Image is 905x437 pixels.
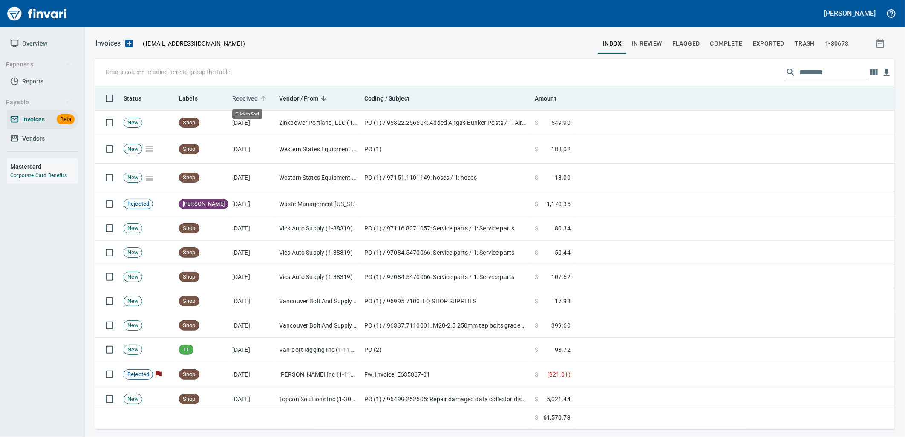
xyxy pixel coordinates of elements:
span: [EMAIL_ADDRESS][DOMAIN_NAME] [145,39,243,48]
td: [DATE] [229,338,276,362]
span: Received [232,93,269,103]
span: 18.00 [555,173,571,182]
span: Complete [710,38,743,49]
span: Rejected [124,371,153,379]
span: Labels [179,93,209,103]
span: Shop [179,249,199,257]
span: Shop [179,371,199,379]
a: Corporate Card Benefits [10,172,67,178]
span: $ [535,248,538,257]
p: ( ) [138,39,245,48]
span: 1-30678 [825,38,849,49]
td: [DATE] [229,216,276,241]
span: Received [232,93,258,103]
span: Shop [179,273,199,281]
span: $ [535,273,538,281]
span: New [124,395,142,403]
span: TT [179,346,193,354]
span: Status [124,93,141,103]
td: Vics Auto Supply (1-38319) [276,241,361,265]
span: New [124,273,142,281]
span: New [124,249,142,257]
span: $ [535,173,538,182]
span: Shop [179,174,199,182]
td: PO (1) / 97151.1101149: hoses / 1: hoses [361,164,531,192]
span: 399.60 [551,321,571,330]
span: Expenses [6,59,70,70]
span: Vendor / From [279,93,318,103]
span: Payable [6,97,70,108]
td: PO (1) / 96337.7110001: M20-2.5 250mm tap bolts grade 8.8 / 1: M20-2.5 250mm tap bolts grade 8.8 [361,313,531,338]
button: Choose columns to display [868,66,880,79]
span: Beta [57,115,75,124]
span: 50.44 [555,248,571,257]
button: [PERSON_NAME] [822,7,878,20]
button: Download table [880,66,893,79]
span: Reports [22,76,43,87]
span: $ [535,345,538,354]
span: Shop [179,395,199,403]
span: $ [535,297,538,305]
a: Vendors [7,129,78,148]
td: PO (1) / 97084.5470066: Service parts / 1: Service parts [361,241,531,265]
a: InvoicesBeta [7,110,78,129]
span: Pages Split [142,174,157,181]
h5: [PERSON_NAME] [824,9,876,18]
span: New [124,224,142,233]
td: PO (1) / 97116.8071057: Service parts / 1: Service parts [361,216,531,241]
span: New [124,145,142,153]
span: $ [535,395,538,403]
span: Status [124,93,153,103]
span: $ [535,224,538,233]
button: Payable [3,95,74,110]
td: [DATE] [229,313,276,338]
span: Shop [179,119,199,127]
td: [DATE] [229,387,276,411]
td: [DATE] [229,241,276,265]
a: Finvari [5,3,69,24]
td: PO (1) / 96822.256604: Added Airgas Bunker Posts / 1: Airgas Bunker Galv [361,111,531,135]
p: Drag a column heading here to group the table [106,68,231,76]
span: In Review [632,38,662,49]
span: trash [795,38,815,49]
span: 93.72 [555,345,571,354]
span: ( 821.01 ) [547,370,571,379]
span: Vendor / From [279,93,329,103]
span: Shop [179,145,199,153]
nav: breadcrumb [95,38,121,49]
span: 80.34 [555,224,571,233]
span: Rejected [124,200,153,208]
td: Waste Management [US_STATE] (1-11097) [276,192,361,216]
span: 188.02 [551,145,571,153]
span: Shop [179,224,199,233]
span: Labels [179,93,198,103]
td: [DATE] [229,164,276,192]
span: New [124,346,142,354]
button: Upload an Invoice [121,38,138,49]
span: $ [535,118,538,127]
td: [PERSON_NAME] Inc (1-11048) [276,362,361,387]
span: [PERSON_NAME] [179,200,228,208]
span: $ [535,321,538,330]
td: PO (2) [361,338,531,362]
td: Vancouver Bolt And Supply Inc (1-11067) [276,313,361,338]
td: Vics Auto Supply (1-38319) [276,265,361,289]
td: PO (1) [361,135,531,164]
span: $ [535,200,538,208]
span: Pages Split [142,145,157,152]
button: Show invoices within a particular date range [868,36,895,51]
span: 61,570.73 [543,413,571,422]
span: Coding / Subject [364,93,409,103]
td: [DATE] [229,289,276,313]
a: Reports [7,72,78,91]
span: $ [535,370,538,379]
td: Topcon Solutions Inc (1-30481) [276,387,361,411]
td: PO (1) / 96499.252505: Repair damaged data collector display / 1: Replace damaged display [361,387,531,411]
span: Invoices [22,114,45,125]
span: Vendors [22,133,45,144]
span: 107.62 [551,273,571,281]
span: Flagged [153,371,164,377]
span: 1,170.35 [547,200,571,208]
td: [DATE] [229,192,276,216]
td: Western States Equipment Co. (1-11113) [276,135,361,164]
